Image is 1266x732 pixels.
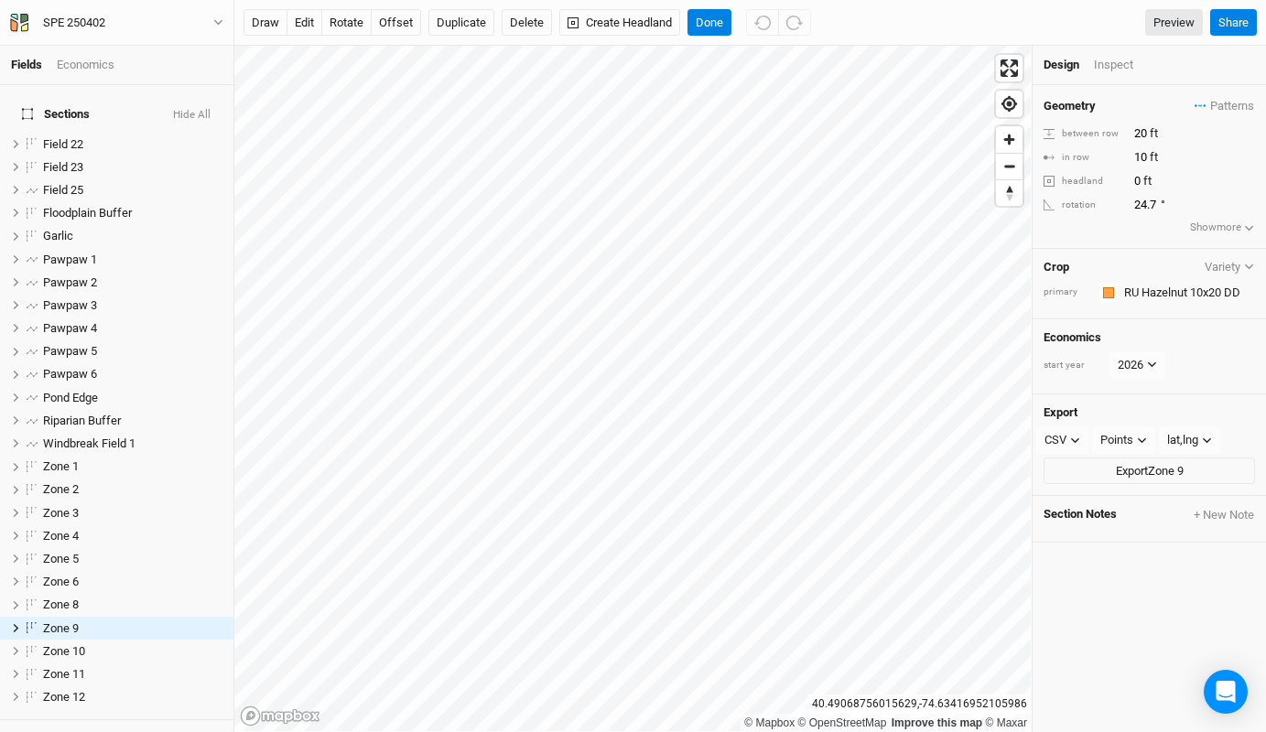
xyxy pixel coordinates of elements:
[43,391,222,405] div: Pond Edge
[559,9,680,37] button: Create Headland
[43,183,83,197] span: Field 25
[43,183,222,198] div: Field 25
[43,367,222,382] div: Pawpaw 6
[43,321,97,335] span: Pawpaw 4
[43,253,97,266] span: Pawpaw 1
[43,253,222,267] div: Pawpaw 1
[43,414,222,428] div: Riparian Buffer
[43,459,222,474] div: Zone 1
[43,414,121,427] span: Riparian Buffer
[43,206,222,221] div: Floodplain Buffer
[321,9,372,37] button: rotate
[807,694,1032,714] div: 40.49068756015629 , -74.63416952105986
[172,109,211,122] button: Hide All
[428,9,494,37] button: Duplicate
[1044,457,1255,485] button: ExportZone 9
[43,529,79,543] span: Zone 4
[1100,431,1133,449] div: Points
[43,137,222,152] div: Field 22
[744,716,795,729] a: Mapbox
[1194,96,1255,116] button: Patterns
[1204,260,1255,274] button: Variety
[234,46,1031,731] canvas: Map
[1167,431,1198,449] div: lat,lng
[43,459,79,473] span: Zone 1
[1044,330,1255,345] h4: Economics
[746,9,779,37] button: Undo (^z)
[996,153,1023,179] button: Zoom out
[1189,219,1256,237] button: Showmore
[43,344,222,359] div: Pawpaw 5
[43,621,79,635] span: Zone 9
[1193,507,1255,523] button: + New Note
[1044,285,1089,299] div: primary
[1044,57,1079,73] div: Design
[11,58,42,71] a: Fields
[985,716,1027,729] a: Maxar
[996,91,1023,117] button: Find my location
[43,344,97,358] span: Pawpaw 5
[43,506,79,520] span: Zone 3
[43,529,222,544] div: Zone 4
[43,436,222,451] div: Windbreak Field 1
[43,482,79,496] span: Zone 2
[43,321,222,336] div: Pawpaw 4
[1109,351,1165,379] button: 2026
[1092,426,1155,454] button: Points
[43,575,79,588] span: Zone 6
[43,667,222,682] div: Zone 11
[778,9,811,37] button: Redo (^Z)
[43,229,222,243] div: Garlic
[1210,9,1257,37] button: Share
[43,14,105,32] div: SPE 250402
[43,137,83,151] span: Field 22
[43,436,135,450] span: Windbreak Field 1
[43,575,222,589] div: Zone 6
[243,9,287,37] button: draw
[996,154,1023,179] span: Zoom out
[43,391,98,404] span: Pond Edge
[1159,426,1220,454] button: lat,lng
[502,9,552,37] button: Delete
[43,160,83,174] span: Field 23
[1044,405,1255,420] h4: Export
[9,13,224,33] button: SPE 250402
[1119,282,1255,304] input: RU Hazelnut 10x20 DD
[996,126,1023,153] button: Zoom in
[43,667,85,681] span: Zone 11
[43,690,85,704] span: Zone 12
[43,506,222,521] div: Zone 3
[43,298,97,312] span: Pawpaw 3
[43,229,73,242] span: Garlic
[1044,151,1124,165] div: in row
[996,55,1023,81] button: Enter fullscreen
[43,690,222,705] div: Zone 12
[1044,199,1124,212] div: rotation
[1044,99,1096,113] h4: Geometry
[371,9,421,37] button: offset
[43,552,79,565] span: Zone 5
[43,552,222,566] div: Zone 5
[240,705,320,727] a: Mapbox logo
[43,298,222,313] div: Pawpaw 3
[996,180,1023,206] span: Reset bearing to north
[1094,57,1159,73] div: Inspect
[43,644,85,658] span: Zone 10
[1204,670,1248,714] div: Open Intercom Messenger
[1195,97,1254,115] span: Patterns
[1044,359,1108,372] div: start year
[798,716,887,729] a: OpenStreetMap
[43,367,97,381] span: Pawpaw 6
[43,482,222,497] div: Zone 2
[43,275,97,289] span: Pawpaw 2
[43,275,222,290] div: Pawpaw 2
[1044,260,1069,274] h4: Crop
[1044,507,1117,523] span: Section Notes
[1044,127,1124,141] div: between row
[1044,175,1124,188] div: headland
[43,206,132,220] span: Floodplain Buffer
